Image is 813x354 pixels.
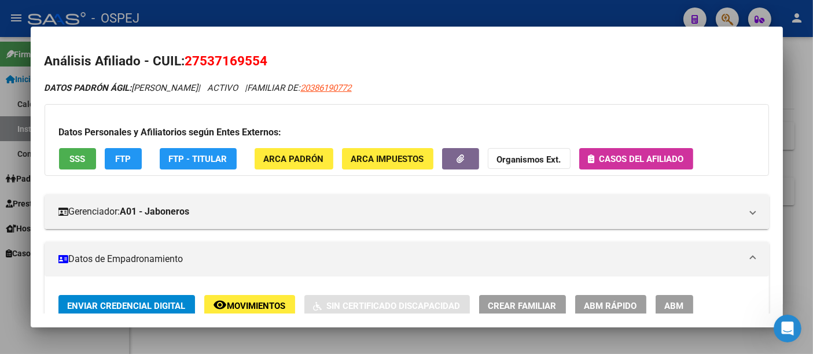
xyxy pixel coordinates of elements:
[488,148,571,169] button: Organismos Ext.
[351,154,424,164] span: ARCA Impuestos
[115,154,131,164] span: FTP
[579,148,693,169] button: Casos del afiliado
[185,53,268,68] span: 27537169554
[264,154,324,164] span: ARCA Padrón
[45,51,769,71] h2: Análisis Afiliado - CUIL:
[120,205,190,219] strong: A01 - Jaboneros
[68,301,186,311] span: Enviar Credencial Digital
[169,154,227,164] span: FTP - Titular
[301,83,352,93] span: 20386190772
[45,242,769,276] mat-expansion-panel-header: Datos de Empadronamiento
[160,148,237,169] button: FTP - Titular
[599,154,684,164] span: Casos del afiliado
[497,154,561,165] strong: Organismos Ext.
[304,295,470,316] button: Sin Certificado Discapacidad
[105,148,142,169] button: FTP
[45,83,352,93] i: | ACTIVO |
[69,154,85,164] span: SSS
[59,126,755,139] h3: Datos Personales y Afiliatorios según Entes Externos:
[45,83,132,93] strong: DATOS PADRÓN ÁGIL:
[59,148,96,169] button: SSS
[656,295,693,316] button: ABM
[45,194,769,229] mat-expansion-panel-header: Gerenciador:A01 - Jaboneros
[327,301,461,311] span: Sin Certificado Discapacidad
[488,301,557,311] span: Crear Familiar
[575,295,646,316] button: ABM Rápido
[45,83,198,93] span: [PERSON_NAME]
[774,315,801,342] iframe: Intercom live chat
[58,205,741,219] mat-panel-title: Gerenciador:
[214,298,227,312] mat-icon: remove_red_eye
[204,295,295,316] button: Movimientos
[665,301,684,311] span: ABM
[248,83,352,93] span: FAMILIAR DE:
[584,301,637,311] span: ABM Rápido
[227,301,286,311] span: Movimientos
[479,295,566,316] button: Crear Familiar
[58,295,195,316] button: Enviar Credencial Digital
[255,148,333,169] button: ARCA Padrón
[58,252,741,266] mat-panel-title: Datos de Empadronamiento
[342,148,433,169] button: ARCA Impuestos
